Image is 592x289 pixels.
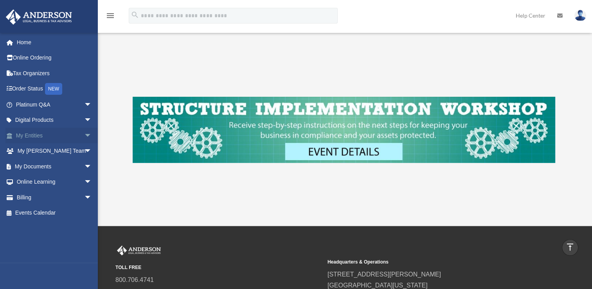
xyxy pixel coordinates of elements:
img: Anderson Advisors Platinum Portal [115,246,162,256]
a: Digital Productsarrow_drop_down [5,112,104,128]
a: Events Calendar [5,205,104,221]
span: arrow_drop_down [84,97,100,113]
small: Headquarters & Operations [327,258,534,266]
a: Online Ordering [5,50,104,66]
a: Online Learningarrow_drop_down [5,174,104,190]
a: [STREET_ADDRESS][PERSON_NAME] [327,271,441,278]
span: arrow_drop_down [84,190,100,206]
small: TOLL FREE [115,264,322,272]
i: search [131,11,139,19]
a: My Documentsarrow_drop_down [5,159,104,174]
a: My [PERSON_NAME] Teamarrow_drop_down [5,143,104,159]
span: arrow_drop_down [84,128,100,144]
div: NEW [45,83,62,95]
img: User Pic [574,10,586,21]
a: Order StatusNEW [5,81,104,97]
img: Anderson Advisors Platinum Portal [4,9,74,25]
span: arrow_drop_down [84,174,100,190]
span: arrow_drop_down [84,159,100,175]
a: menu [106,14,115,20]
a: My Entitiesarrow_drop_down [5,128,104,143]
a: Billingarrow_drop_down [5,190,104,205]
span: arrow_drop_down [84,112,100,128]
i: menu [106,11,115,20]
a: 800.706.4741 [115,276,154,283]
a: Tax Organizers [5,65,104,81]
a: Platinum Q&Aarrow_drop_down [5,97,104,112]
a: vertical_align_top [562,239,578,256]
a: Home [5,34,104,50]
span: arrow_drop_down [84,143,100,159]
a: [GEOGRAPHIC_DATA][US_STATE] [327,282,428,289]
i: vertical_align_top [565,242,575,252]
